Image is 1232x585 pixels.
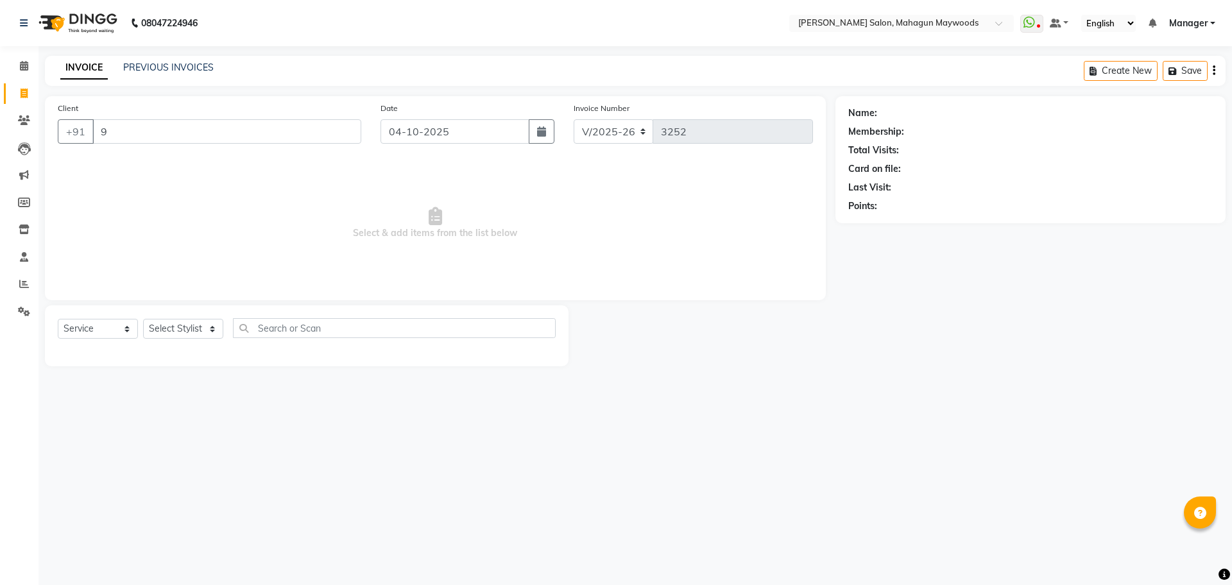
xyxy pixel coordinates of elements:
span: Manager [1169,17,1208,30]
button: Save [1163,61,1208,81]
div: Total Visits: [848,144,899,157]
span: Select & add items from the list below [58,159,813,287]
input: Search or Scan [233,318,556,338]
a: INVOICE [60,56,108,80]
button: Create New [1084,61,1158,81]
div: Membership: [848,125,904,139]
div: Last Visit: [848,181,891,194]
label: Client [58,103,78,114]
div: Name: [848,106,877,120]
button: +91 [58,119,94,144]
a: PREVIOUS INVOICES [123,62,214,73]
img: logo [33,5,121,41]
b: 08047224946 [141,5,198,41]
label: Invoice Number [574,103,629,114]
div: Points: [848,199,877,213]
input: Search by Name/Mobile/Email/Code [92,119,361,144]
div: Card on file: [848,162,901,176]
label: Date [381,103,398,114]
